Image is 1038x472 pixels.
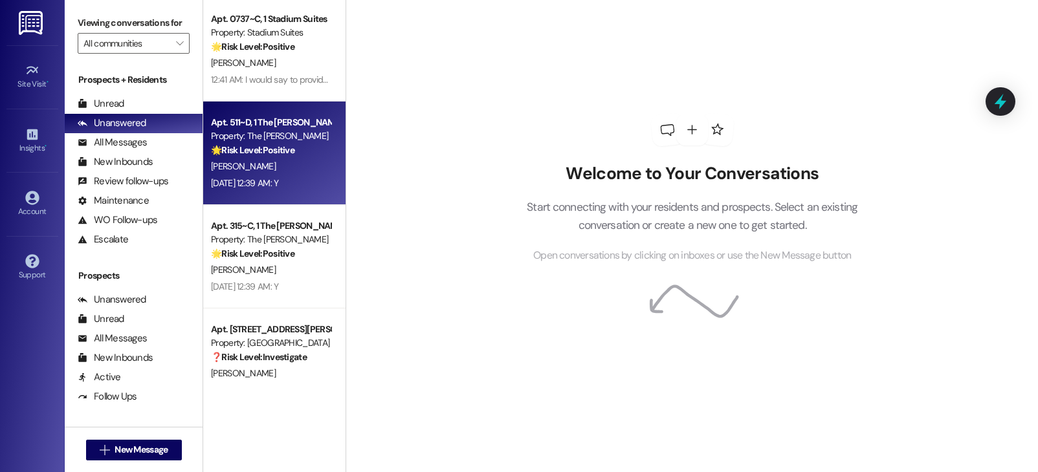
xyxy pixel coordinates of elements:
i:  [176,38,183,48]
div: Prospects + Residents [65,73,203,87]
label: Viewing conversations for [78,13,190,33]
span: [PERSON_NAME] [211,160,276,172]
span: • [45,142,47,151]
input: All communities [83,33,169,54]
h2: Welcome to Your Conversations [507,164,878,184]
strong: 🌟 Risk Level: Positive [211,41,294,52]
div: Property: Stadium Suites [211,26,331,39]
strong: 🌟 Risk Level: Positive [211,248,294,259]
div: [DATE] 12:39 AM: Y [211,281,278,292]
div: Maintenance [78,194,149,208]
div: New Inbounds [78,351,153,365]
a: Site Visit • [6,59,58,94]
div: Review follow-ups [78,175,168,188]
div: Apt. 0737~C, 1 Stadium Suites [211,12,331,26]
a: Account [6,187,58,222]
div: WO Follow-ups [78,213,157,227]
i:  [100,445,109,455]
span: Open conversations by clicking on inboxes or use the New Message button [533,248,851,264]
div: Residents [65,425,203,439]
div: Unread [78,97,124,111]
img: ResiDesk Logo [19,11,45,35]
a: Support [6,250,58,285]
div: All Messages [78,136,147,149]
div: Apt. 511~D, 1 The [PERSON_NAME] [211,116,331,129]
div: Escalate [78,233,128,246]
div: Property: [GEOGRAPHIC_DATA] [211,336,331,350]
div: Active [78,370,121,384]
div: Unanswered [78,293,146,306]
div: Apt. [STREET_ADDRESS][PERSON_NAME] [211,323,331,336]
span: [PERSON_NAME] [211,264,276,275]
div: Unread [78,312,124,326]
div: Property: The [PERSON_NAME] [211,129,331,143]
strong: 🌟 Risk Level: Positive [211,144,294,156]
a: Insights • [6,123,58,158]
div: 12:41 AM: I would say to provide us with like more events the days when people move in. I feel li... [211,74,694,85]
p: Start connecting with your residents and prospects. Select an existing conversation or create a n... [507,198,878,235]
div: Prospects [65,269,203,283]
div: Unanswered [78,116,146,130]
div: Follow Ups [78,390,137,403]
span: [PERSON_NAME] [211,57,276,69]
button: New Message [86,440,182,460]
div: All Messages [78,332,147,345]
span: New Message [115,443,168,456]
strong: ❓ Risk Level: Investigate [211,351,307,363]
span: • [47,78,49,87]
div: Property: The [PERSON_NAME] [211,233,331,246]
div: Apt. 315~C, 1 The [PERSON_NAME] [211,219,331,233]
div: [DATE] 12:39 AM: Y [211,177,278,189]
div: New Inbounds [78,155,153,169]
span: [PERSON_NAME] [211,367,276,379]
